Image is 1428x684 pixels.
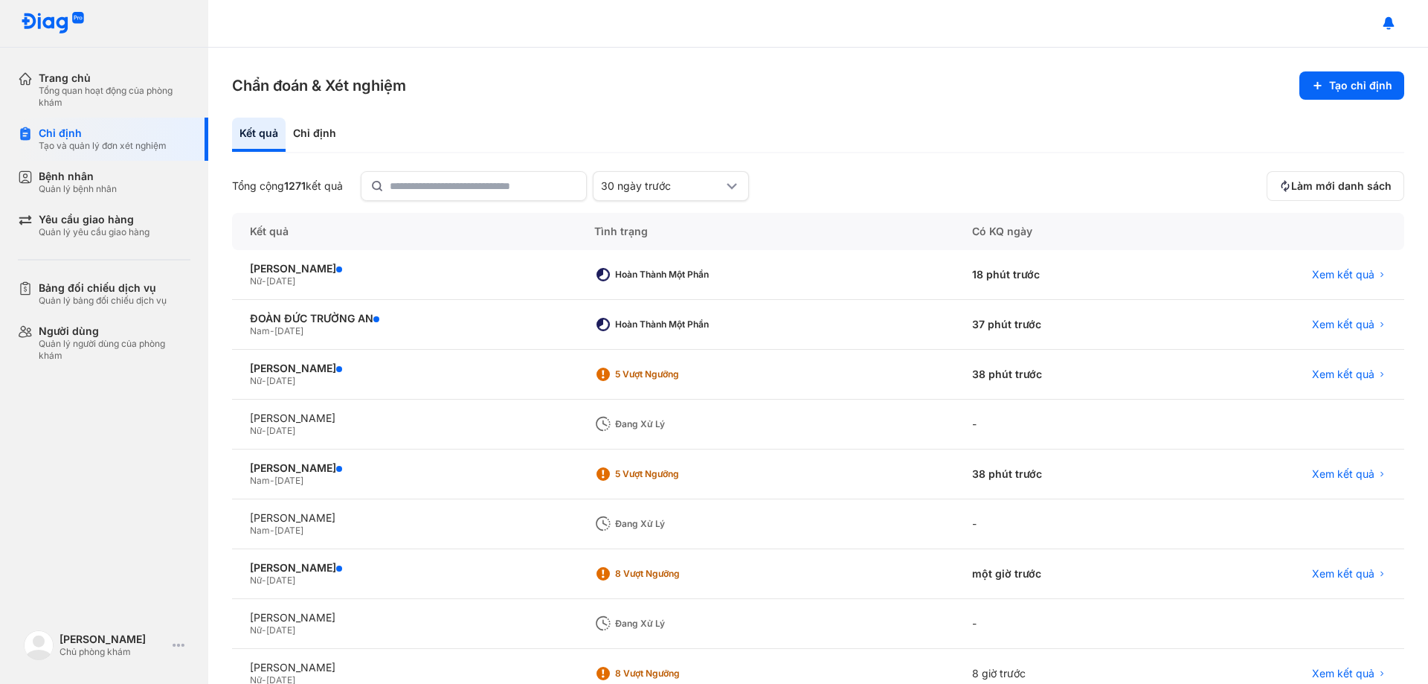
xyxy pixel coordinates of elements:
div: - [954,499,1174,549]
span: 1271 [284,179,306,192]
div: 5 Vượt ngưỡng [615,368,734,380]
div: [PERSON_NAME] [250,412,559,425]
span: [DATE] [266,375,295,386]
span: Xem kết quả [1312,567,1374,581]
div: Quản lý bệnh nhân [39,183,117,195]
div: Có KQ ngày [954,213,1174,250]
div: [PERSON_NAME] [250,362,559,375]
span: - [270,325,274,336]
button: Làm mới danh sách [1267,171,1404,201]
div: Quản lý bảng đối chiếu dịch vụ [39,295,167,307]
span: [DATE] [266,575,295,586]
img: logo [24,630,54,660]
div: ĐOÀN ĐỨC TRƯỜNG AN [250,312,559,325]
div: Hoàn thành một phần [615,319,734,330]
div: Đang xử lý [615,618,734,630]
div: [PERSON_NAME] [250,511,559,525]
div: 18 phút trước [954,250,1174,300]
span: [DATE] [274,525,303,536]
div: 38 phút trước [954,350,1174,400]
span: - [262,425,266,436]
span: [DATE] [266,275,295,287]
div: 38 phút trước [954,450,1174,499]
div: Kết quả [232,213,576,250]
div: Bảng đối chiếu dịch vụ [39,281,167,295]
div: Đang xử lý [615,518,734,530]
span: Xem kết quả [1312,467,1374,481]
span: [DATE] [274,475,303,486]
div: Chủ phòng khám [59,646,167,658]
div: Tạo và quản lý đơn xét nghiệm [39,140,167,152]
span: Làm mới danh sách [1291,179,1392,193]
div: Quản lý người dùng của phòng khám [39,338,190,362]
div: [PERSON_NAME] [59,633,167,646]
span: - [262,375,266,386]
span: - [262,575,266,586]
div: 37 phút trước [954,300,1174,350]
div: 8 Vượt ngưỡng [615,668,734,680]
span: - [270,525,274,536]
div: [PERSON_NAME] [250,461,559,475]
div: Người dùng [39,325,190,338]
span: Nữ [250,425,262,436]
div: 5 Vượt ngưỡng [615,468,734,480]
span: - [270,475,274,486]
div: Kết quả [232,118,286,152]
div: Tình trạng [576,213,955,250]
span: - [262,275,266,287]
span: Nam [250,325,270,336]
span: Xem kết quả [1312,368,1374,381]
div: [PERSON_NAME] [250,262,559,275]
div: một giờ trước [954,549,1174,599]
img: logo [21,12,85,35]
span: Nữ [250,375,262,386]
span: - [262,624,266,636]
div: Yêu cầu giao hàng [39,213,149,226]
div: [PERSON_NAME] [250,611,559,624]
span: Nữ [250,575,262,586]
span: Nữ [250,275,262,287]
div: Chỉ định [286,118,344,152]
span: Nam [250,475,270,486]
span: [DATE] [266,624,295,636]
span: [DATE] [266,425,295,436]
div: Quản lý yêu cầu giao hàng [39,226,149,238]
div: Trang chủ [39,71,190,85]
div: Hoàn thành một phần [615,269,734,281]
button: Tạo chỉ định [1299,71,1404,100]
span: Nữ [250,624,262,636]
div: Tổng quan hoạt động của phòng khám [39,85,190,109]
div: Bệnh nhân [39,170,117,183]
div: - [954,599,1174,649]
div: Tổng cộng kết quả [232,179,343,193]
div: 30 ngày trước [601,179,723,193]
div: - [954,400,1174,450]
div: Chỉ định [39,127,167,140]
div: [PERSON_NAME] [250,661,559,674]
div: Đang xử lý [615,418,734,430]
span: Xem kết quả [1312,667,1374,680]
div: [PERSON_NAME] [250,561,559,575]
h3: Chẩn đoán & Xét nghiệm [232,75,406,96]
span: Xem kết quả [1312,268,1374,281]
span: [DATE] [274,325,303,336]
div: 8 Vượt ngưỡng [615,568,734,580]
span: Nam [250,525,270,536]
span: Xem kết quả [1312,318,1374,331]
